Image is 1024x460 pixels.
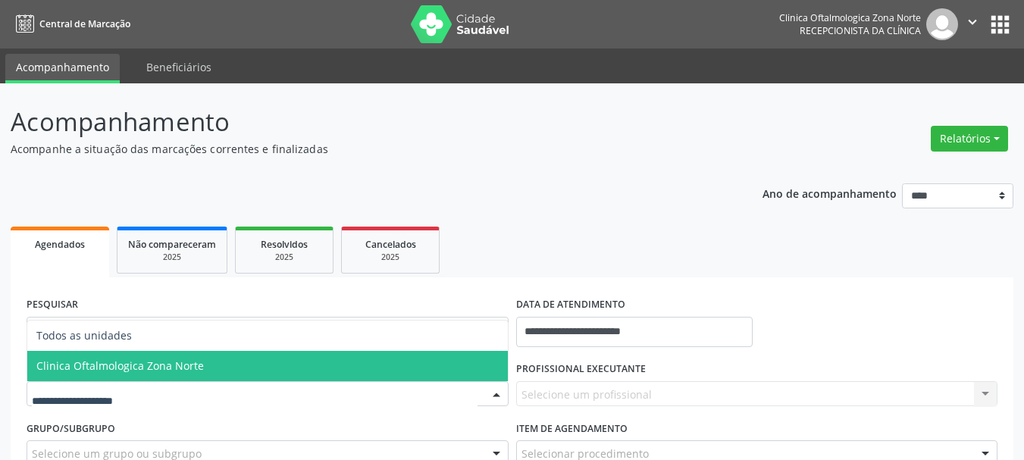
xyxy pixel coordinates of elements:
span: Recepcionista da clínica [800,24,921,37]
label: PESQUISAR [27,293,78,317]
button: Relatórios [931,126,1008,152]
span: Todos as unidades [36,328,132,343]
img: img [926,8,958,40]
a: Central de Marcação [11,11,130,36]
span: Central de Marcação [39,17,130,30]
label: PROFISSIONAL EXECUTANTE [516,358,646,381]
p: Acompanhamento [11,103,712,141]
a: Beneficiários [136,54,222,80]
button: apps [987,11,1013,38]
button:  [958,8,987,40]
div: 2025 [246,252,322,263]
span: Resolvidos [261,238,308,251]
div: Clinica Oftalmologica Zona Norte [779,11,921,24]
i:  [964,14,981,30]
div: 2025 [352,252,428,263]
div: 2025 [128,252,216,263]
label: Item de agendamento [516,417,628,440]
a: Acompanhamento [5,54,120,83]
label: DATA DE ATENDIMENTO [516,293,625,317]
span: Cancelados [365,238,416,251]
span: Clinica Oftalmologica Zona Norte [36,358,204,373]
p: Acompanhe a situação das marcações correntes e finalizadas [11,141,712,157]
label: Grupo/Subgrupo [27,417,115,440]
span: Não compareceram [128,238,216,251]
p: Ano de acompanhamento [763,183,897,202]
span: Agendados [35,238,85,251]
